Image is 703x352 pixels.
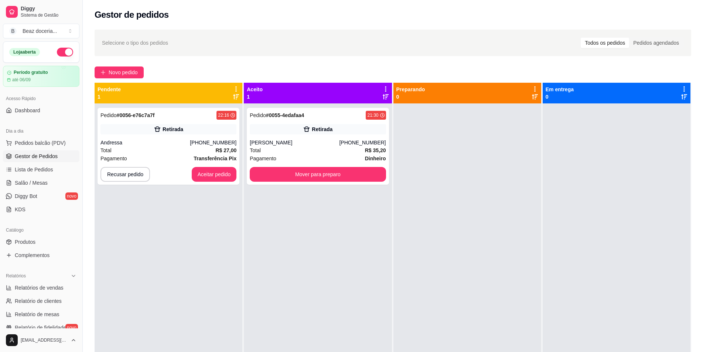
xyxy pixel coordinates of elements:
[117,112,155,118] strong: # 0056-e76c7a7f
[98,86,121,93] p: Pendente
[15,166,53,173] span: Lista de Pedidos
[23,27,57,35] div: Beaz doceria ...
[3,295,79,307] a: Relatório de clientes
[250,154,276,163] span: Pagamento
[163,126,183,133] div: Retirada
[3,24,79,38] button: Select a team
[250,146,261,154] span: Total
[21,6,76,12] span: Diggy
[250,167,386,182] button: Mover para preparo
[15,284,64,291] span: Relatórios de vendas
[3,3,79,21] a: DiggySistema de Gestão
[3,204,79,215] a: KDS
[109,68,138,76] span: Novo pedido
[3,125,79,137] div: Dia a dia
[546,93,574,100] p: 0
[3,236,79,248] a: Produtos
[3,164,79,175] a: Lista de Pedidos
[98,93,121,100] p: 1
[250,112,266,118] span: Pedido
[218,112,229,118] div: 22:16
[102,39,168,47] span: Selecione o tipo dos pedidos
[215,147,236,153] strong: R$ 27,00
[21,337,68,343] span: [EMAIL_ADDRESS][DOMAIN_NAME]
[15,192,37,200] span: Diggy Bot
[3,93,79,105] div: Acesso Rápido
[266,112,304,118] strong: # 0055-4edafaa4
[15,297,62,305] span: Relatório de clientes
[12,77,31,83] article: até 06/09
[365,147,386,153] strong: R$ 35,20
[3,66,79,87] a: Período gratuitoaté 06/09
[57,48,73,57] button: Alterar Status
[15,107,40,114] span: Dashboard
[247,86,263,93] p: Aceito
[3,105,79,116] a: Dashboard
[15,153,58,160] span: Gestor de Pedidos
[629,38,683,48] div: Pedidos agendados
[3,177,79,189] a: Salão / Mesas
[9,27,17,35] span: B
[3,331,79,349] button: [EMAIL_ADDRESS][DOMAIN_NAME]
[581,38,629,48] div: Todos os pedidos
[3,150,79,162] a: Gestor de Pedidos
[100,146,112,154] span: Total
[3,249,79,261] a: Complementos
[365,156,386,161] strong: Dinheiro
[95,9,169,21] h2: Gestor de pedidos
[9,48,40,56] div: Loja aberta
[3,322,79,334] a: Relatório de fidelidadenovo
[15,324,66,331] span: Relatório de fidelidade
[15,238,35,246] span: Produtos
[3,282,79,294] a: Relatórios de vendas
[100,139,190,146] div: Andressa
[250,139,339,146] div: [PERSON_NAME]
[396,86,425,93] p: Preparando
[3,137,79,149] button: Pedidos balcão (PDV)
[546,86,574,93] p: Em entrega
[194,156,236,161] strong: Transferência Pix
[100,112,117,118] span: Pedido
[367,112,378,118] div: 21:30
[396,93,425,100] p: 0
[95,66,144,78] button: Novo pedido
[14,70,48,75] article: Período gratuito
[6,273,26,279] span: Relatórios
[15,179,48,187] span: Salão / Mesas
[15,206,25,213] span: KDS
[15,139,66,147] span: Pedidos balcão (PDV)
[100,154,127,163] span: Pagamento
[339,139,386,146] div: [PHONE_NUMBER]
[15,252,50,259] span: Complementos
[100,167,150,182] button: Recusar pedido
[3,308,79,320] a: Relatório de mesas
[3,224,79,236] div: Catálogo
[192,167,237,182] button: Aceitar pedido
[312,126,332,133] div: Retirada
[247,93,263,100] p: 1
[15,311,59,318] span: Relatório de mesas
[190,139,236,146] div: [PHONE_NUMBER]
[21,12,76,18] span: Sistema de Gestão
[3,190,79,202] a: Diggy Botnovo
[100,70,106,75] span: plus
